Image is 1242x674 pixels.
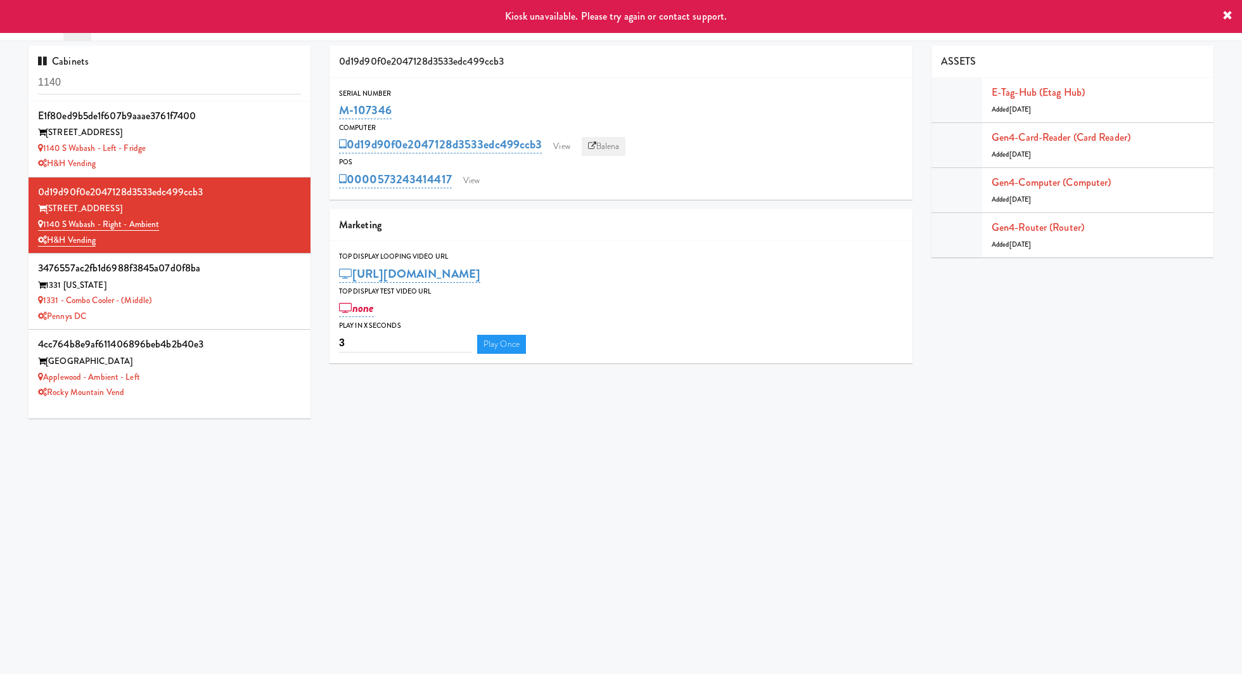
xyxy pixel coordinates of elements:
[992,150,1031,159] span: Added
[38,218,159,231] a: 1140 S Wabash - Right - Ambient
[29,330,310,405] li: 4cc764b8e9af611406896beb4b2b40e3[GEOGRAPHIC_DATA] Applewood - Ambient - LeftRocky Mountain Vend
[339,250,903,263] div: Top Display Looping Video Url
[38,157,96,169] a: H&H Vending
[38,294,152,306] a: 1331 - Combo Cooler - (Middle)
[339,285,903,298] div: Top Display Test Video Url
[29,254,310,330] li: 3476557ac2fb1d6988f3845a07d0f8ba1331 [US_STATE] 1331 - Combo Cooler - (Middle)Pennys DC
[339,122,903,134] div: Computer
[339,136,542,153] a: 0d19d90f0e2047128d3533edc499ccb3
[38,234,96,247] a: H&H Vending
[457,171,486,190] a: View
[339,265,480,283] a: [URL][DOMAIN_NAME]
[1009,195,1032,204] span: [DATE]
[38,183,301,202] div: 0d19d90f0e2047128d3533edc499ccb3
[339,101,392,119] a: M-107346
[1009,240,1032,249] span: [DATE]
[992,195,1031,204] span: Added
[38,278,301,294] div: 1331 [US_STATE]
[992,105,1031,114] span: Added
[339,299,374,317] a: none
[992,85,1085,100] a: E-tag-hub (Etag Hub)
[38,201,301,217] div: [STREET_ADDRESS]
[38,71,301,94] input: Search cabinets
[339,320,903,332] div: Play in X seconds
[38,371,140,383] a: Applewood - Ambient - Left
[992,220,1084,235] a: Gen4-router (Router)
[992,175,1111,190] a: Gen4-computer (Computer)
[38,142,146,154] a: 1140 S Wabash - Left - Fridge
[330,46,912,78] div: 0d19d90f0e2047128d3533edc499ccb3
[38,259,301,278] div: 3476557ac2fb1d6988f3845a07d0f8ba
[992,130,1130,145] a: Gen4-card-reader (Card Reader)
[339,87,903,100] div: Serial Number
[29,101,310,178] li: e1f80ed9b5de1f607b9aaae3761f7400[STREET_ADDRESS] 1140 S Wabash - Left - FridgeH&H Vending
[29,178,310,254] li: 0d19d90f0e2047128d3533edc499ccb3[STREET_ADDRESS] 1140 S Wabash - Right - AmbientH&H Vending
[339,171,452,188] a: 0000573243414417
[582,137,626,156] a: Balena
[339,156,903,169] div: POS
[38,310,86,322] a: Pennys DC
[38,354,301,370] div: [GEOGRAPHIC_DATA]
[992,240,1031,249] span: Added
[477,335,526,354] a: Play Once
[38,54,89,68] span: Cabinets
[505,9,727,23] span: Kiosk unavailable. Please try again or contact support.
[38,125,301,141] div: [STREET_ADDRESS]
[38,386,124,398] a: Rocky Mountain Vend
[38,335,301,354] div: 4cc764b8e9af611406896beb4b2b40e3
[339,217,381,232] span: Marketing
[1009,105,1032,114] span: [DATE]
[38,107,301,126] div: e1f80ed9b5de1f607b9aaae3761f7400
[547,137,576,156] a: View
[941,54,976,68] span: ASSETS
[1009,150,1032,159] span: [DATE]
